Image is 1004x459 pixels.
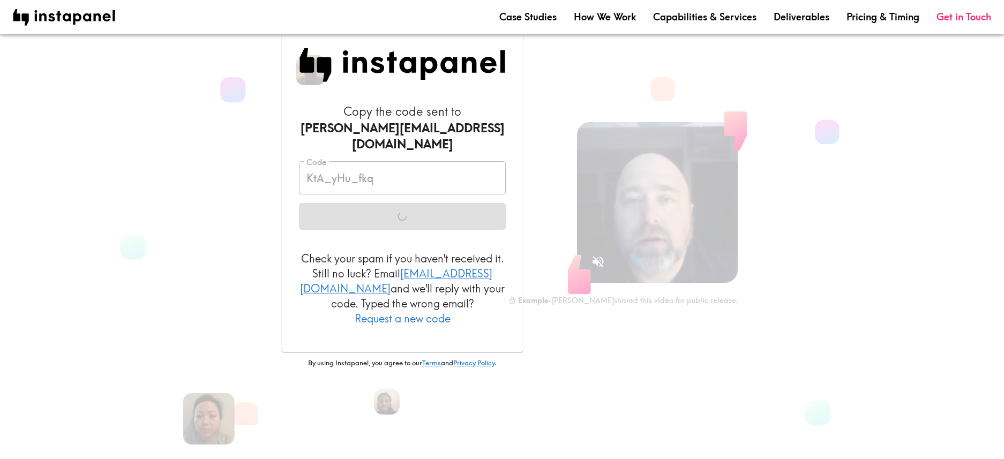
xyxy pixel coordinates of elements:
h6: Copy the code sent to [299,103,506,153]
a: Case Studies [499,10,557,24]
a: [EMAIL_ADDRESS][DOMAIN_NAME] [300,267,492,295]
p: By using Instapanel, you agree to our and . [282,358,523,368]
img: instapanel [13,9,115,26]
img: Liam [296,55,326,85]
a: Pricing & Timing [846,10,919,24]
a: Capabilities & Services [653,10,756,24]
button: Sound is off [587,250,610,273]
div: [PERSON_NAME][EMAIL_ADDRESS][DOMAIN_NAME] [299,120,506,153]
a: Terms [422,358,441,367]
b: Example [518,296,548,305]
label: Code [306,156,326,168]
p: Check your spam if you haven't received it. Still no luck? Email and we'll reply with your code. ... [299,251,506,326]
a: How We Work [574,10,636,24]
img: Instapanel [299,48,506,82]
a: Get in Touch [936,10,991,24]
div: - [PERSON_NAME] shared this video for public release. [508,296,738,305]
button: Request a new code [355,311,451,326]
img: Lisa [183,393,235,445]
a: Deliverables [774,10,829,24]
img: Bill [374,389,400,415]
a: Privacy Policy [453,358,494,367]
input: xxx_xxx_xxx [299,161,506,194]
